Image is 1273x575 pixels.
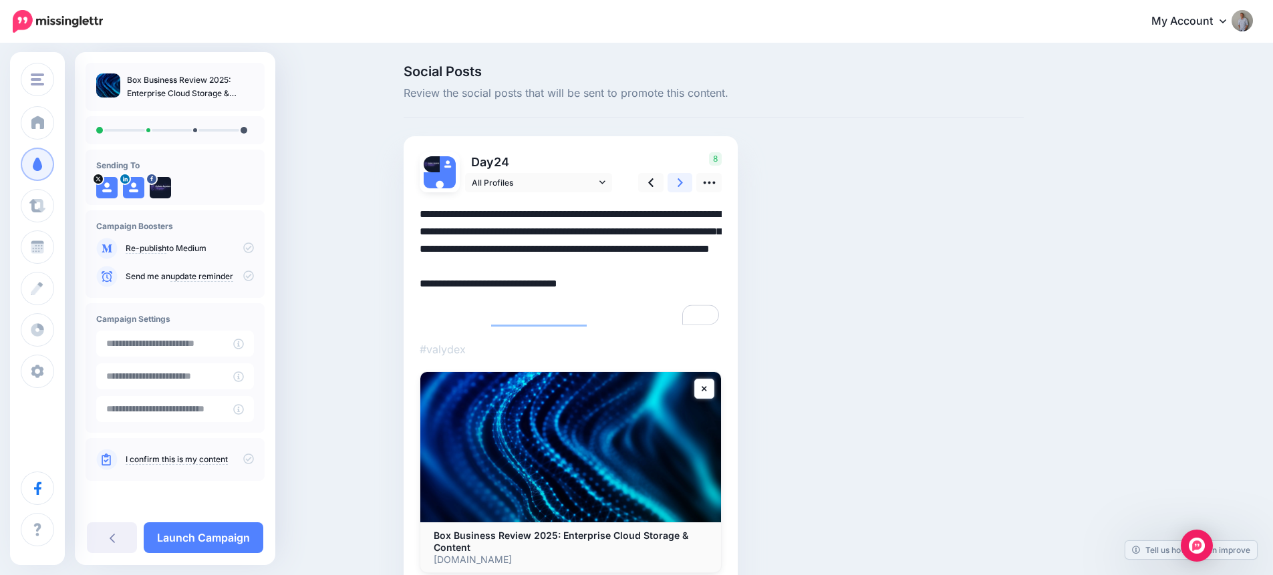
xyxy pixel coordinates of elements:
div: Open Intercom Messenger [1181,530,1213,562]
img: 175c4a96d0ff626bc2e5deb799f8072c_thumb.jpg [96,73,120,98]
img: menu.png [31,73,44,85]
a: I confirm this is my content [126,454,228,465]
a: All Profiles [465,173,612,192]
textarea: To enrich screen reader interactions, please activate Accessibility in Grammarly extension settings [420,206,722,327]
img: 516768020_122097754592940661_1185609854933055065_n-bsa154439.jpg [424,156,440,172]
p: [DOMAIN_NAME] [434,554,708,566]
span: Social Posts [404,65,1024,78]
p: Box Business Review 2025: Enterprise Cloud Storage & Content Management Complete Analysis [127,73,254,100]
a: Tell us how we can improve [1125,541,1257,559]
img: user_default_image.png [424,172,456,204]
img: user_default_image.png [440,156,456,172]
a: My Account [1138,5,1253,38]
p: Send me an [126,270,254,282]
img: user_default_image.png [123,177,144,198]
img: Missinglettr [13,10,103,33]
a: Re-publish [126,243,166,254]
p: to Medium [126,242,254,254]
p: Day [465,152,614,172]
h4: Campaign Boosters [96,221,254,231]
h4: Sending To [96,160,254,170]
img: user_default_image.png [96,177,118,198]
p: #valydex [420,341,722,358]
span: 8 [709,152,722,166]
a: update reminder [170,271,233,282]
b: Box Business Review 2025: Enterprise Cloud Storage & Content [434,530,688,553]
h4: Campaign Settings [96,314,254,324]
span: All Profiles [472,176,596,190]
span: 24 [494,155,509,169]
span: Review the social posts that will be sent to promote this content. [404,85,1024,102]
img: Box Business Review 2025: Enterprise Cloud Storage & Content [420,372,721,522]
img: 516768020_122097754592940661_1185609854933055065_n-bsa154439.jpg [150,177,171,198]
